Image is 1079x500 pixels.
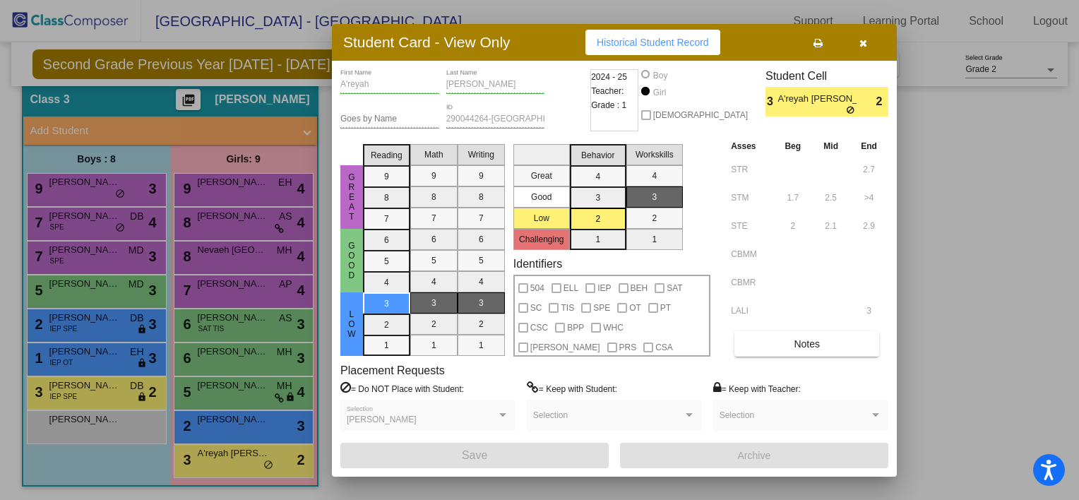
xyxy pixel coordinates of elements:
[591,98,626,112] span: Grade : 1
[734,331,879,357] button: Notes
[731,272,770,293] input: assessment
[850,138,888,154] th: End
[738,450,771,461] span: Archive
[765,69,888,83] h3: Student Cell
[462,449,487,461] span: Save
[530,339,600,356] span: [PERSON_NAME]
[591,70,627,84] span: 2024 - 25
[794,338,820,350] span: Notes
[713,381,801,395] label: = Keep with Teacher:
[564,280,578,297] span: ELL
[347,415,417,424] span: [PERSON_NAME]
[765,93,777,110] span: 3
[727,138,773,154] th: Asses
[567,319,584,336] span: BPP
[731,215,770,237] input: assessment
[340,114,439,124] input: goes by name
[777,92,856,106] span: A'reyah [PERSON_NAME]
[812,138,850,154] th: Mid
[340,364,445,377] label: Placement Requests
[530,319,548,336] span: CSC
[340,381,464,395] label: = Do NOT Place with Student:
[731,159,770,180] input: assessment
[527,381,617,395] label: = Keep with Student:
[620,443,888,468] button: Archive
[446,114,545,124] input: Enter ID
[876,93,888,110] span: 2
[731,187,770,208] input: assessment
[619,339,637,356] span: PRS
[345,172,358,222] span: Great
[631,280,648,297] span: BEH
[660,299,671,316] span: PT
[773,138,812,154] th: Beg
[667,280,682,297] span: SAT
[731,300,770,321] input: assessment
[513,257,562,270] label: Identifiers
[597,37,709,48] span: Historical Student Record
[345,309,358,339] span: Low
[655,339,673,356] span: CSA
[652,69,668,82] div: Boy
[561,299,574,316] span: TIS
[530,299,542,316] span: SC
[345,241,358,280] span: Good
[340,443,609,468] button: Save
[597,280,611,297] span: IEP
[652,86,667,99] div: Girl
[343,33,511,51] h3: Student Card - View Only
[591,84,624,98] span: Teacher:
[731,244,770,265] input: assessment
[585,30,720,55] button: Historical Student Record
[653,107,748,124] span: [DEMOGRAPHIC_DATA]
[530,280,544,297] span: 504
[603,319,624,336] span: WHC
[629,299,641,316] span: OT
[593,299,610,316] span: SPE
